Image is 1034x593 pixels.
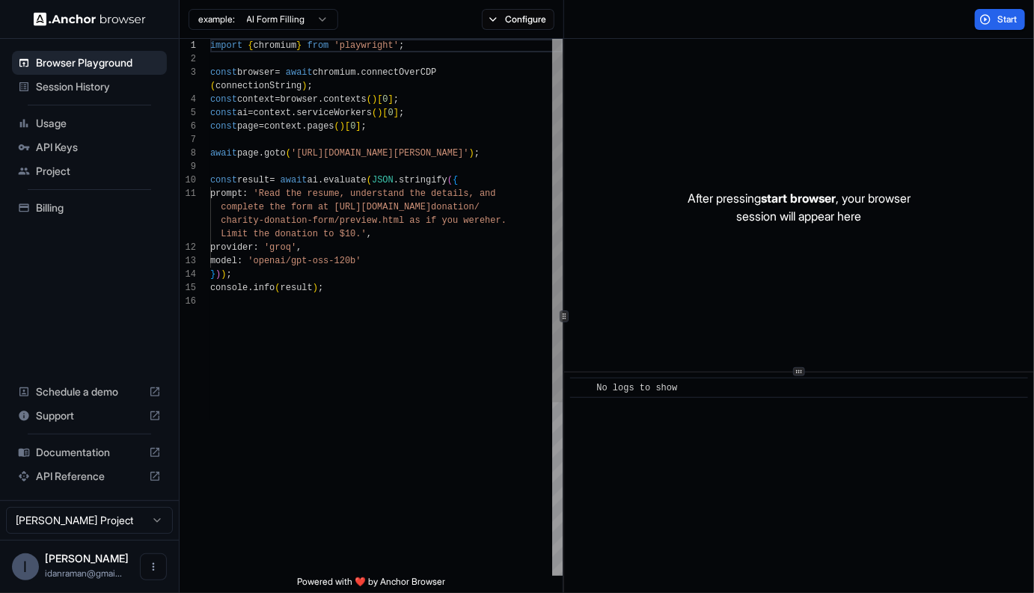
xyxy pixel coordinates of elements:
span: Support [36,408,143,423]
span: 'Read the resume, understand the details, and [254,188,496,199]
div: 15 [180,281,196,295]
span: = [275,94,280,105]
div: I [12,553,39,580]
div: Project [12,159,167,183]
span: ] [388,94,394,105]
span: = [275,67,280,78]
span: ) [372,94,377,105]
span: ; [227,269,232,280]
div: 11 [180,187,196,200]
span: , [367,229,372,239]
span: 0 [350,121,355,132]
span: Start [997,13,1018,25]
span: ( [367,94,372,105]
div: 8 [180,147,196,160]
span: donation/ [431,202,480,212]
span: provider [210,242,254,253]
span: connectOverCDP [361,67,437,78]
div: Usage [12,111,167,135]
span: Session History [36,79,161,94]
span: ) [221,269,226,280]
span: ( [447,175,453,185]
div: 14 [180,268,196,281]
div: Billing [12,196,167,220]
span: stringify [399,175,447,185]
span: ) [313,283,318,293]
div: 9 [180,160,196,173]
span: ( [334,121,340,132]
span: ) [377,108,382,118]
span: . [302,121,307,132]
img: Anchor Logo [34,12,146,26]
span: const [210,94,237,105]
span: ( [367,175,372,185]
div: Documentation [12,440,167,464]
button: Open menu [140,553,167,580]
span: start browser [761,191,836,206]
span: ) [215,269,221,280]
div: 7 [180,133,196,147]
span: example: [198,13,235,25]
span: ; [308,81,313,91]
span: goto [264,148,286,159]
div: 10 [180,173,196,187]
span: charity-donation-form/preview.html as if you were [221,215,485,226]
span: . [318,175,323,185]
span: 0 [382,94,388,105]
div: 6 [180,120,196,133]
div: Support [12,404,167,428]
span: Idan Raman [45,552,129,565]
span: her. [485,215,507,226]
span: ] [355,121,361,132]
span: import [210,40,242,51]
span: } [296,40,302,51]
span: browser [237,67,275,78]
button: Configure [482,9,554,30]
span: await [281,175,308,185]
span: Billing [36,200,161,215]
span: [ [382,108,388,118]
span: ; [399,40,404,51]
span: { [248,40,253,51]
span: Limit the donation to $10.' [221,229,366,239]
span: ( [275,283,280,293]
span: ( [210,81,215,91]
span: chromium [313,67,356,78]
span: context [264,121,302,132]
span: { [453,175,458,185]
span: ; [394,94,399,105]
span: API Keys [36,140,161,155]
span: page [237,121,259,132]
span: . [394,175,399,185]
div: 13 [180,254,196,268]
span: await [286,67,313,78]
span: from [308,40,329,51]
span: ai [237,108,248,118]
span: ; [474,148,480,159]
div: 3 [180,66,196,79]
span: const [210,121,237,132]
div: Session History [12,75,167,99]
div: 1 [180,39,196,52]
span: [ [345,121,350,132]
span: 'openai/gpt-oss-120b' [248,256,361,266]
p: After pressing , your browser session will appear here [688,189,911,225]
span: API Reference [36,469,143,484]
span: : [242,188,248,199]
span: connectionString [215,81,302,91]
span: . [259,148,264,159]
div: 4 [180,93,196,106]
span: await [210,148,237,159]
span: const [210,67,237,78]
span: = [248,108,253,118]
span: [ [377,94,382,105]
span: = [259,121,264,132]
span: = [269,175,275,185]
span: pages [308,121,334,132]
span: ) [302,81,307,91]
div: Browser Playground [12,51,167,75]
span: chromium [254,40,297,51]
span: ; [318,283,323,293]
button: Start [975,9,1025,30]
span: No logs to show [596,383,677,393]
